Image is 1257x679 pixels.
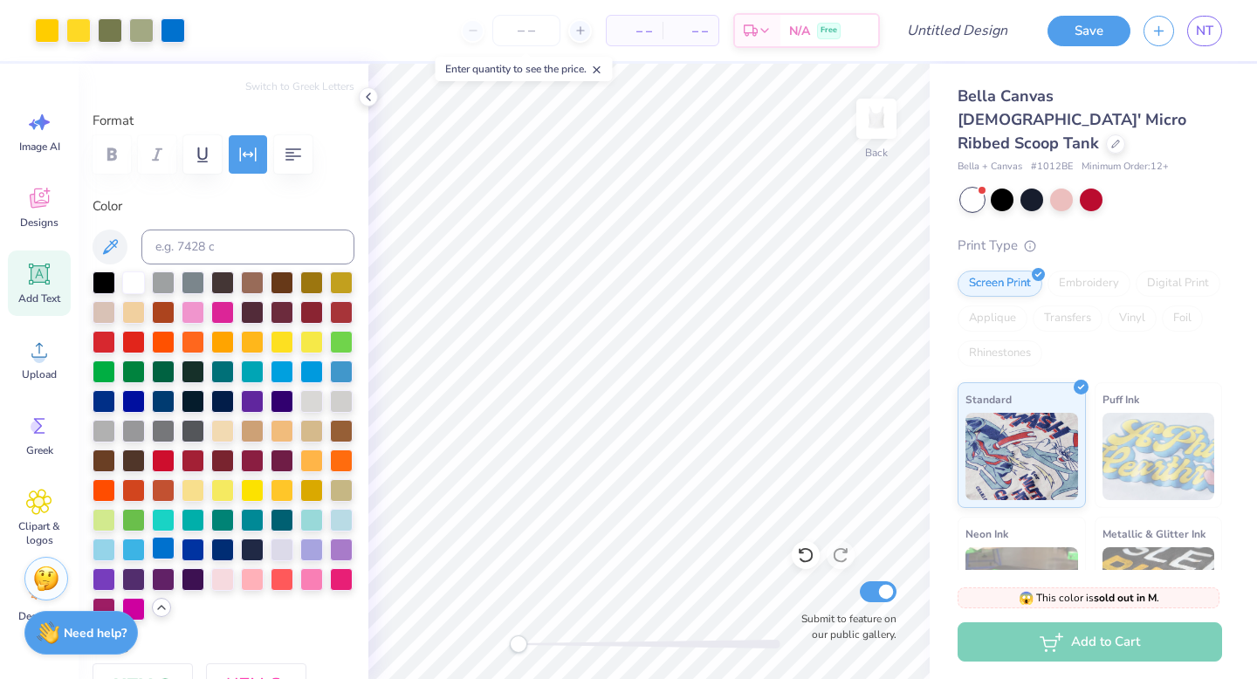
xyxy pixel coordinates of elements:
[141,230,354,264] input: e.g. 7428 c
[1102,413,1215,500] img: Puff Ink
[965,390,1012,408] span: Standard
[1187,16,1222,46] a: NT
[64,625,127,641] strong: Need help?
[958,236,1222,256] div: Print Type
[1102,390,1139,408] span: Puff Ink
[1019,590,1159,606] span: This color is .
[19,140,60,154] span: Image AI
[1102,547,1215,634] img: Metallic & Glitter Ink
[958,271,1042,297] div: Screen Print
[789,22,810,40] span: N/A
[1033,305,1102,332] div: Transfers
[1102,525,1205,543] span: Metallic & Glitter Ink
[958,86,1186,154] span: Bella Canvas [DEMOGRAPHIC_DATA]' Micro Ribbed Scoop Tank
[18,609,60,623] span: Decorate
[245,79,354,93] button: Switch to Greek Letters
[1094,591,1157,605] strong: sold out in M
[893,13,1021,48] input: Untitled Design
[1031,160,1073,175] span: # 1012BE
[1019,590,1034,607] span: 😱
[436,57,613,81] div: Enter quantity to see the price.
[859,101,894,136] img: Back
[1047,16,1130,46] button: Save
[93,111,354,131] label: Format
[20,216,58,230] span: Designs
[93,196,354,216] label: Color
[22,367,57,381] span: Upload
[492,15,560,46] input: – –
[26,443,53,457] span: Greek
[673,22,708,40] span: – –
[958,340,1042,367] div: Rhinestones
[1136,271,1220,297] div: Digital Print
[958,160,1022,175] span: Bella + Canvas
[965,413,1078,500] img: Standard
[617,22,652,40] span: – –
[865,145,888,161] div: Back
[510,635,527,653] div: Accessibility label
[821,24,837,37] span: Free
[1082,160,1169,175] span: Minimum Order: 12 +
[792,611,896,642] label: Submit to feature on our public gallery.
[958,305,1027,332] div: Applique
[18,291,60,305] span: Add Text
[965,547,1078,634] img: Neon Ink
[1162,305,1203,332] div: Foil
[10,519,68,547] span: Clipart & logos
[1196,21,1213,41] span: NT
[1108,305,1157,332] div: Vinyl
[965,525,1008,543] span: Neon Ink
[1047,271,1130,297] div: Embroidery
